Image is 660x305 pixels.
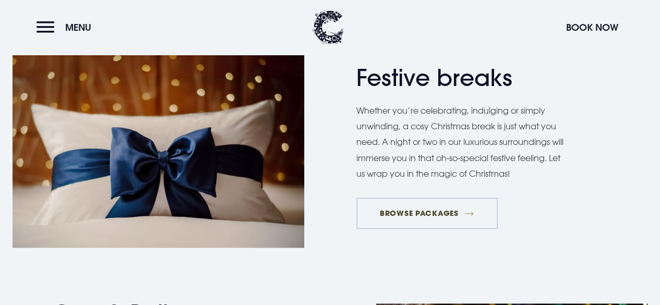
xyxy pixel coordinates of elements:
p: Whether you’re celebrating, indulging or simply unwinding, a cosy Christmas break is just what yo... [356,103,570,182]
button: Book Now [561,16,623,39]
a: BROWSE PACKAGES [356,198,498,229]
span: Menu [65,21,91,33]
h2: Festive breaks [356,64,560,92]
button: Menu [37,16,97,39]
img: Clandeboye Lodge [313,10,344,44]
img: Christmas Hotel in Northern Ireland [13,54,304,248]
